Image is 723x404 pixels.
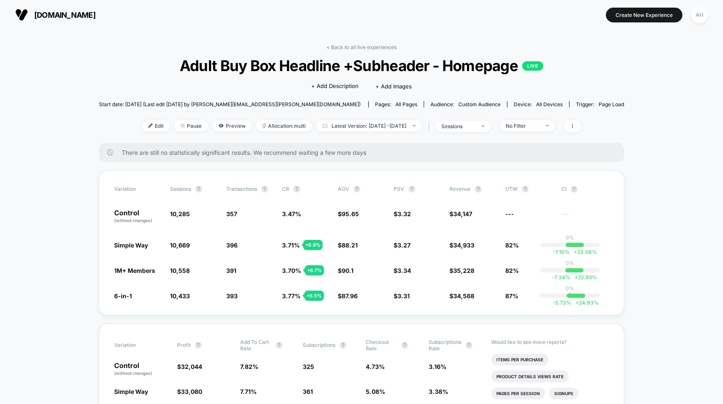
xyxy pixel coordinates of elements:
button: ? [522,186,529,192]
img: end [413,125,416,126]
span: 5.08 % [366,388,385,395]
span: $ [394,242,411,249]
span: 6-in-1 [114,292,132,300]
span: Subscriptions [303,342,335,348]
span: -7.10 % [553,249,570,255]
span: 10,433 [170,292,190,300]
span: 32,044 [181,363,202,370]
button: ? [401,342,408,349]
span: Simple Way [114,242,148,249]
span: 33,080 [181,388,202,395]
span: 24.93 % [571,300,599,306]
span: $ [449,267,474,274]
span: $ [394,210,411,217]
div: Audience: [430,101,501,107]
button: ? [261,186,268,192]
span: CI [561,186,608,192]
img: calendar [323,124,327,128]
span: 357 [226,210,237,217]
span: 7.82 % [240,363,258,370]
li: Pages Per Session [491,388,545,399]
img: end [546,125,549,126]
span: Adult Buy Box Headline +Subheader - Homepage [125,57,597,74]
span: 3.71 % [282,242,300,249]
span: 34,147 [453,210,472,217]
button: ? [466,342,472,349]
button: ? [195,186,202,192]
span: 3.38 % [429,388,448,395]
span: Checkout Rate [366,339,397,352]
button: ? [276,342,282,349]
span: $ [449,242,474,249]
span: 10,558 [170,267,190,274]
span: Custom Audience [458,101,501,107]
img: end [181,124,185,128]
span: 90.1 [342,267,353,274]
span: Variation [114,339,161,352]
span: Allocation: multi [256,120,312,132]
span: $ [338,210,359,217]
span: 3.32 [397,210,411,217]
p: 0% [566,260,574,266]
span: PSV [394,186,404,192]
span: 7.71 % [240,388,257,395]
span: 95.65 [342,210,359,217]
span: (without changes) [114,218,152,223]
a: < Back to all live experiences [326,44,397,50]
button: ? [195,342,202,349]
span: $ [449,210,472,217]
div: + 6.7 % [305,265,324,275]
span: Start date: [DATE] (Last edit [DATE] by [PERSON_NAME][EMAIL_ADDRESS][PERSON_NAME][DOMAIN_NAME]) [99,101,361,107]
span: + [575,300,579,306]
p: 0% [566,285,574,291]
li: Signups [549,388,578,399]
img: rebalance [263,124,266,128]
span: 3.16 % [429,363,446,370]
span: + [574,249,577,255]
button: ? [571,186,578,192]
span: Pause [174,120,208,132]
span: $ [449,292,474,300]
span: 1M+ Members [114,267,155,274]
span: --- [505,210,514,217]
img: Visually logo [15,8,28,21]
span: $ [394,267,411,274]
span: $ [177,363,202,370]
span: 3.34 [397,267,411,274]
span: 10,285 [170,210,190,217]
span: 34,568 [453,292,474,300]
div: No Filter [506,123,540,129]
button: ? [353,186,360,192]
span: + Add Description [311,82,359,91]
button: AH [689,6,710,24]
span: $ [394,292,410,300]
button: [DOMAIN_NAME] [13,8,98,22]
span: 34,933 [453,242,474,249]
button: ? [293,186,300,192]
span: 3.70 % [282,267,301,274]
span: 396 [226,242,238,249]
span: 82% [505,267,519,274]
span: Preview [212,120,252,132]
span: Subscriptions Rate [429,339,461,352]
p: Control [114,362,169,377]
span: AOV [338,186,349,192]
p: | [569,266,571,272]
span: 35,228 [453,267,474,274]
span: $ [338,292,358,300]
span: --- [561,212,609,224]
p: Would like to see more reports? [491,339,608,345]
button: ? [408,186,415,192]
div: + 6.9 % [303,240,323,250]
span: 82% [505,242,519,249]
span: CR [282,186,289,192]
span: 391 [226,267,236,274]
img: edit [148,124,153,128]
span: all devices [536,101,563,107]
li: Product Details Views Rate [491,371,569,382]
span: + [575,274,578,280]
div: AH [691,7,708,23]
span: Edit [142,120,170,132]
span: 3.47 % [282,210,301,217]
img: end [482,125,485,127]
